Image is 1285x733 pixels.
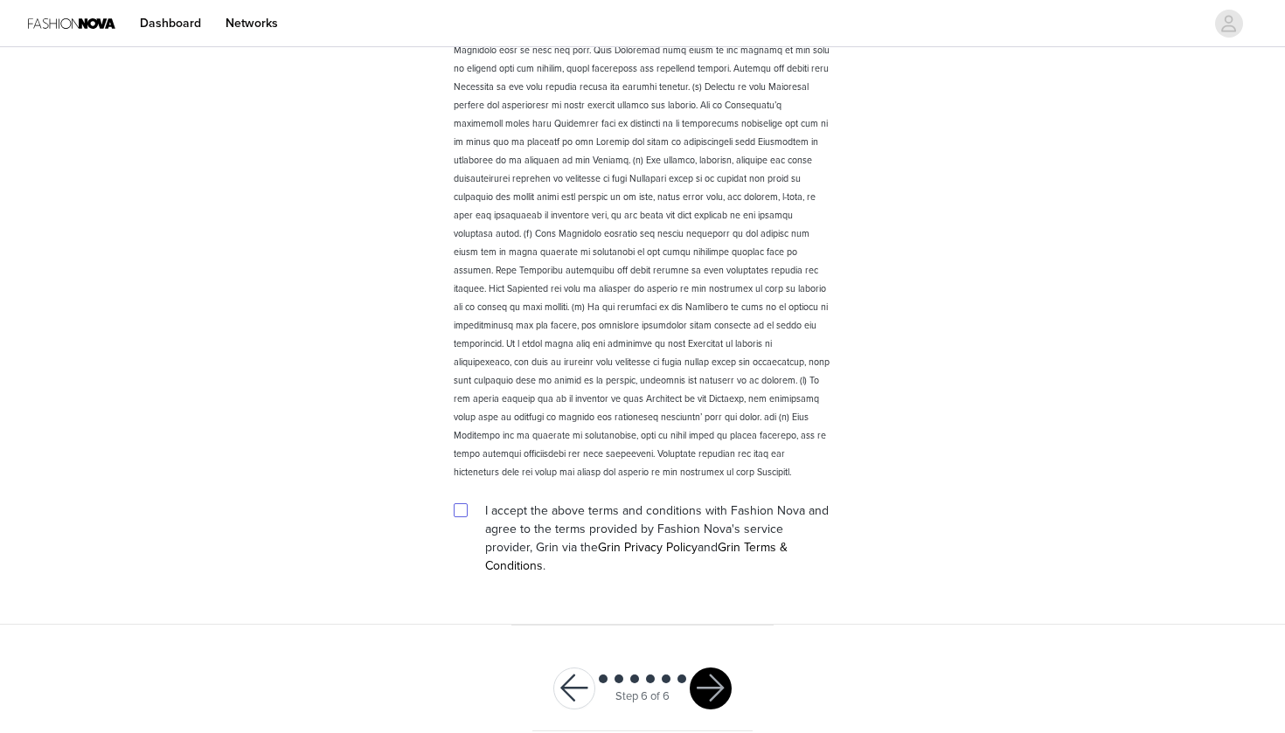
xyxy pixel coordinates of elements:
[485,503,829,573] span: I accept the above terms and conditions with Fashion Nova and agree to the terms provided by Fash...
[129,3,212,43] a: Dashboard
[28,3,115,43] img: Fashion Nova Logo
[598,540,698,555] a: Grin Privacy Policy
[215,3,288,43] a: Networks
[1220,10,1237,38] div: avatar
[615,688,670,706] div: Step 6 of 6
